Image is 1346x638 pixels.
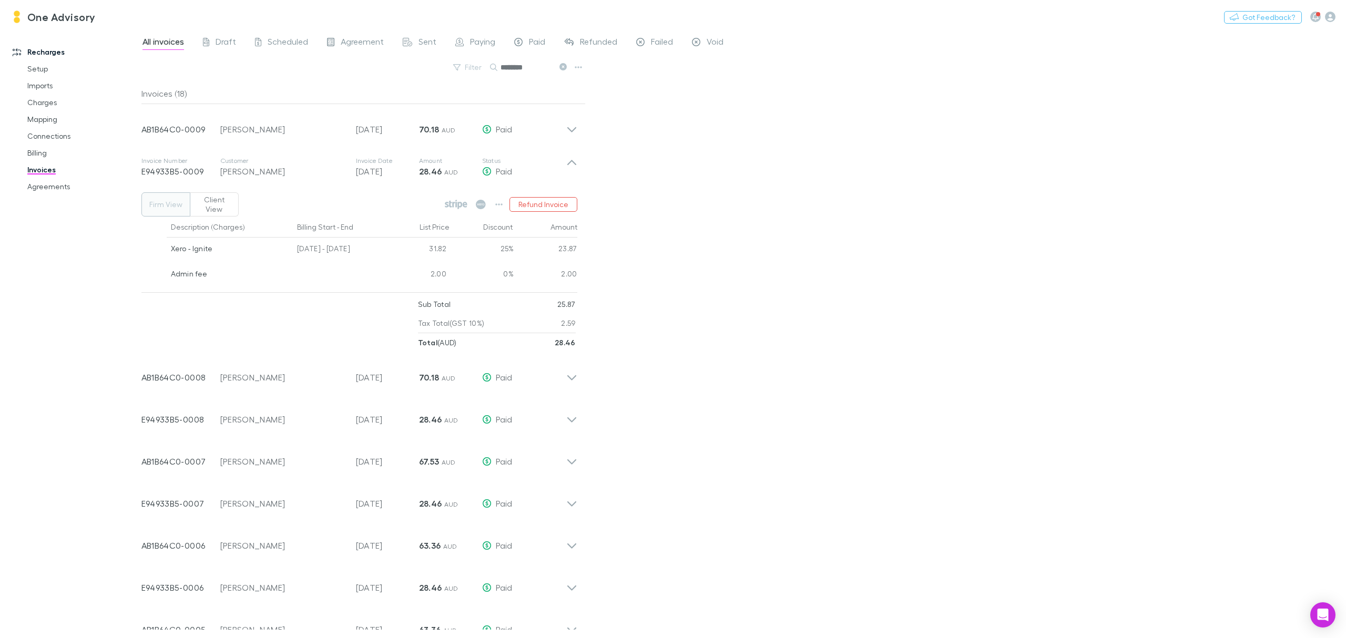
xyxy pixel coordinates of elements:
div: [PERSON_NAME] [220,413,345,426]
span: Refunded [580,36,617,50]
div: [PERSON_NAME] [220,165,345,178]
div: Xero - Ignite [171,238,289,260]
span: Sent [419,36,436,50]
p: Invoice Date [356,157,419,165]
div: [PERSON_NAME] [220,581,345,594]
a: Recharges [2,44,150,60]
span: Paid [496,624,512,634]
button: Refund Invoice [509,197,577,212]
p: [DATE] [356,623,419,636]
span: Paid [496,540,512,550]
p: Invoice Number [141,157,220,165]
a: Mapping [17,111,150,128]
div: AB1B64C0-0006[PERSON_NAME][DATE]63.36 AUDPaid [133,520,586,562]
button: Got Feedback? [1224,11,1302,24]
span: Void [707,36,723,50]
p: Tax Total (GST 10%) [418,314,485,333]
a: Billing [17,145,150,161]
p: [DATE] [356,539,419,552]
span: AUD [444,416,458,424]
span: Paid [496,166,512,176]
span: All invoices [142,36,184,50]
p: 25.87 [557,295,576,314]
div: [PERSON_NAME] [220,455,345,468]
p: E94933B5-0009 [141,165,220,178]
strong: 28.46 [555,338,576,347]
p: E94933B5-0008 [141,413,220,426]
p: ( AUD ) [418,333,457,352]
strong: 28.46 [419,498,442,509]
a: One Advisory [4,4,102,29]
strong: 63.36 [419,624,441,635]
div: [PERSON_NAME] [220,123,345,136]
div: 31.82 [388,238,451,263]
button: Filter [448,61,488,74]
button: Client View [190,192,239,217]
span: AUD [443,626,457,634]
span: Paid [496,414,512,424]
a: Connections [17,128,150,145]
div: [DATE] - [DATE] [293,238,388,263]
strong: 70.18 [419,372,440,383]
p: [DATE] [356,123,419,136]
a: Agreements [17,178,150,195]
a: Charges [17,94,150,111]
a: Invoices [17,161,150,178]
div: 2.00 [388,263,451,288]
p: Sub Total [418,295,451,314]
p: [DATE] [356,371,419,384]
p: Status [482,157,566,165]
div: Admin fee [171,263,289,285]
p: [DATE] [356,455,419,468]
span: AUD [444,584,458,592]
div: E94933B5-0008[PERSON_NAME][DATE]28.46 AUDPaid [133,394,586,436]
p: E94933B5-0007 [141,497,220,510]
p: AB1B64C0-0007 [141,455,220,468]
div: [PERSON_NAME] [220,539,345,552]
p: AB1B64C0-0006 [141,539,220,552]
span: Agreement [341,36,384,50]
strong: 28.46 [419,166,442,177]
div: AB1B64C0-0008[PERSON_NAME][DATE]70.18 AUDPaid [133,352,586,394]
p: [DATE] [356,497,419,510]
div: Invoice NumberE94933B5-0009Customer[PERSON_NAME]Invoice Date[DATE]Amount28.46 AUDStatusPaid [133,146,586,188]
p: AB1B64C0-0009 [141,123,220,136]
span: Paid [496,498,512,508]
div: 0% [451,263,514,288]
p: [DATE] [356,581,419,594]
span: Draft [216,36,236,50]
span: AUD [442,126,456,134]
div: [PERSON_NAME] [220,497,345,510]
h3: One Advisory [27,11,96,23]
strong: 63.36 [419,540,441,551]
span: Failed [651,36,673,50]
p: 2.59 [561,314,575,333]
span: Paid [496,456,512,466]
strong: 28.46 [419,582,442,593]
strong: 28.46 [419,414,442,425]
p: [DATE] [356,165,419,178]
div: E94933B5-0006[PERSON_NAME][DATE]28.46 AUDPaid [133,562,586,604]
strong: Total [418,338,438,347]
p: E94933B5-0006 [141,581,220,594]
div: [PERSON_NAME] [220,371,345,384]
span: Paid [496,124,512,134]
button: Firm View [141,192,190,217]
strong: 70.18 [419,124,440,135]
span: Paying [470,36,495,50]
a: Imports [17,77,150,94]
p: [DATE] [356,413,419,426]
p: AB1B64C0-0008 [141,371,220,384]
span: Paid [529,36,545,50]
div: 23.87 [514,238,577,263]
span: AUD [444,500,458,508]
p: AB1B64C0-0005 [141,623,220,636]
span: AUD [442,374,456,382]
p: Customer [220,157,345,165]
span: AUD [442,458,456,466]
span: Scheduled [268,36,308,50]
div: Open Intercom Messenger [1310,602,1335,627]
div: 25% [451,238,514,263]
div: AB1B64C0-0009[PERSON_NAME][DATE]70.18 AUDPaid [133,104,586,146]
div: AB1B64C0-0007[PERSON_NAME][DATE]67.53 AUDPaid [133,436,586,478]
